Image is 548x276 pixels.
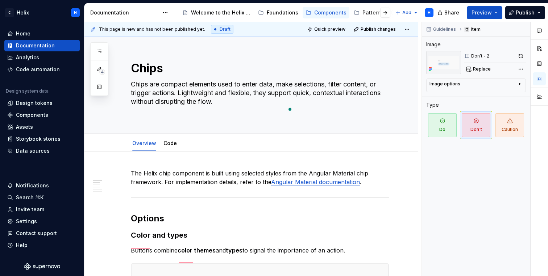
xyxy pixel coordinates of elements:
button: Search ⌘K [4,192,80,203]
button: Guidelines [424,24,459,34]
a: Storybook stories [4,133,80,145]
svg: Supernova Logo [24,263,60,270]
img: 0889d8d6-6ae8-4e18-b9b5-647d9fc8d244.png [426,51,461,74]
span: Guidelines [433,26,456,32]
button: Quick preview [305,24,349,34]
strong: color themes [178,247,216,254]
div: Invite team [16,206,44,213]
textarea: Chips [129,60,387,77]
a: Patterns [351,7,387,18]
a: Analytics [4,52,80,63]
button: Notifications [4,180,80,191]
a: Assets [4,121,80,133]
button: Image options [429,81,523,90]
div: Overview [129,135,159,150]
p: Buttons combine and to signal the importance of an action. [131,246,389,255]
span: Quick preview [314,26,345,32]
a: Components [303,7,349,18]
div: Settings [16,218,37,225]
a: Invite team [4,204,80,215]
button: Preview [467,6,502,19]
textarea: To enrich screen reader interactions, please activate Accessibility in Grammarly extension settings [129,78,387,116]
div: Code [161,135,180,150]
a: Design tokens [4,97,80,109]
a: Angular Material documentation [271,178,360,186]
div: Page tree [179,5,392,20]
strong: types [226,247,242,254]
div: Components [16,111,48,119]
span: Don't [462,113,490,137]
div: Data sources [16,147,50,154]
button: Publish changes [352,24,399,34]
a: Code [163,140,177,146]
button: Replace [464,64,494,74]
a: Data sources [4,145,80,157]
span: Caution [495,113,524,137]
span: Do [428,113,457,137]
div: Help [16,242,28,249]
div: C [5,8,14,17]
div: Components [314,9,346,16]
div: Helix [17,9,29,16]
div: Design tokens [16,99,53,107]
button: Help [4,239,80,251]
button: Add [393,8,420,18]
div: H [428,10,431,16]
div: Image [426,41,441,48]
div: Storybook stories [16,135,61,143]
div: Image options [429,81,460,87]
p: The Helix chip component is built using selected styles from the Angular Material chip framework.... [131,169,389,186]
div: Assets [16,123,33,131]
div: Patterns [362,9,384,16]
div: Analytics [16,54,39,61]
a: Settings [4,216,80,227]
div: Don't - 2 [471,53,489,59]
div: H [74,10,77,16]
div: Documentation [90,9,159,16]
a: Components [4,109,80,121]
button: Contact support [4,228,80,239]
a: Welcome to the Helix Design System [179,7,254,18]
a: Overview [132,140,156,146]
div: Welcome to the Helix Design System [191,9,251,16]
span: Publish changes [361,26,396,32]
span: Draft [220,26,231,32]
button: Don't [460,111,492,139]
div: Design system data [6,88,49,94]
strong: Color and types [131,231,187,239]
div: Documentation [16,42,55,49]
button: Share [434,6,464,19]
div: Search ⌘K [16,194,43,201]
span: Preview [472,9,492,16]
a: Documentation [4,40,80,51]
span: Replace [473,66,491,72]
span: Publish [516,9,535,16]
span: Share [444,9,459,16]
button: Do [426,111,458,139]
div: Notifications [16,182,49,189]
button: Publish [505,6,545,19]
span: 4 [99,69,105,75]
div: Foundations [267,9,298,16]
h2: Options [131,213,389,224]
div: Contact support [16,230,57,237]
span: Add [402,10,411,16]
a: Code automation [4,64,80,75]
button: CHelixH [1,5,83,20]
button: Caution [494,111,526,139]
div: Code automation [16,66,60,73]
div: Type [426,101,439,109]
a: Foundations [255,7,301,18]
span: This page is new and has not been published yet. [99,26,205,32]
a: Home [4,28,80,39]
div: Home [16,30,30,37]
